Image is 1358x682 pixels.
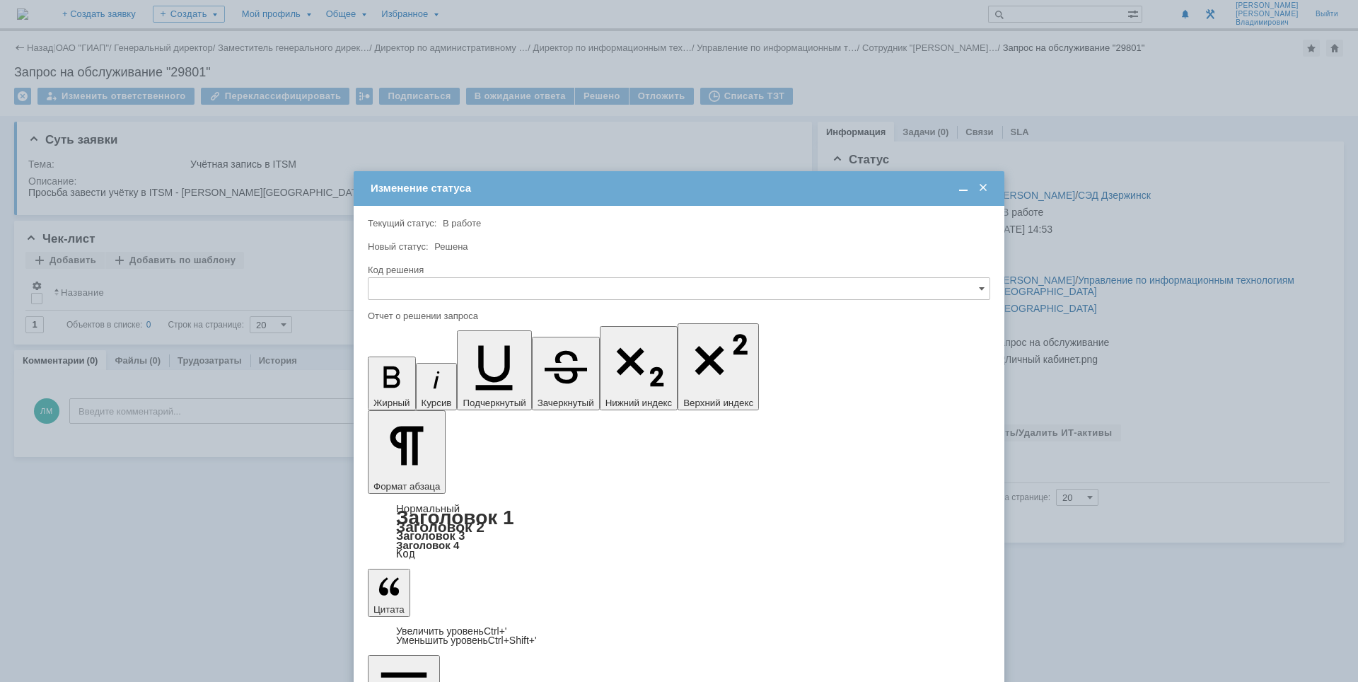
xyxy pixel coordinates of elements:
div: Код решения [368,265,987,274]
label: Новый статус: [368,241,429,252]
span: Формат абзаца [373,481,440,492]
button: Зачеркнутый [532,337,600,410]
span: Свернуть (Ctrl + M) [956,182,970,195]
button: Курсив [416,363,458,410]
span: Цитата [373,604,405,615]
a: Заголовок 2 [396,519,484,535]
button: Верхний индекс [678,323,759,410]
div: Цитата [368,627,990,645]
button: Нижний индекс [600,326,678,410]
span: Курсив [422,398,452,408]
div: Отчет о решении запроса [368,311,987,320]
a: Код [396,548,415,560]
button: Жирный [368,357,416,410]
label: Текущий статус: [368,218,436,229]
a: Заголовок 4 [396,539,459,551]
a: Заголовок 3 [396,529,465,542]
div: Изменение статуса [371,182,990,195]
div: Формат абзаца [368,504,990,559]
span: Верхний индекс [683,398,753,408]
button: Цитата [368,569,410,617]
a: Нормальный [396,502,460,514]
a: Decrease [396,635,537,646]
a: Increase [396,625,507,637]
span: Зачеркнутый [538,398,594,408]
span: В работе [443,218,481,229]
span: Подчеркнутый [463,398,526,408]
span: Ctrl+Shift+' [488,635,537,646]
span: Жирный [373,398,410,408]
span: Ctrl+' [484,625,507,637]
a: Заголовок 1 [396,507,514,528]
button: Формат абзаца [368,410,446,494]
button: Подчеркнутый [457,330,531,410]
span: Нижний индекс [605,398,673,408]
span: Закрыть [976,182,990,195]
span: Решена [434,241,468,252]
